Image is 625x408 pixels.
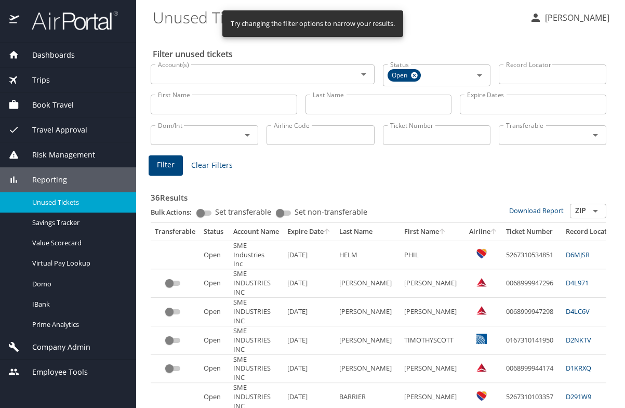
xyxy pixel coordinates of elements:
[566,392,591,401] a: D291W9
[566,278,589,287] a: D4L971
[476,248,487,259] img: Southwest Airlines
[32,198,124,207] span: Unused Tickets
[588,128,603,142] button: Open
[400,355,465,383] td: [PERSON_NAME]
[19,124,87,136] span: Travel Approval
[502,269,562,297] td: 0068999947296
[20,10,118,31] img: airportal-logo.png
[400,223,465,241] th: First Name
[200,223,229,241] th: Status
[283,326,335,354] td: [DATE]
[400,241,465,269] td: PHIL
[32,258,124,268] span: Virtual Pay Lookup
[295,208,367,216] span: Set non-transferable
[157,159,175,172] span: Filter
[502,223,562,241] th: Ticket Number
[32,320,124,330] span: Prime Analytics
[476,391,487,401] img: Southwest Airlines
[229,241,283,269] td: SME Industries Inc
[153,46,608,62] h2: Filter unused tickets
[32,279,124,289] span: Domo
[151,186,606,204] h3: 36 Results
[335,269,400,297] td: [PERSON_NAME]
[229,298,283,326] td: SME INDUSTRIES INC
[149,155,183,176] button: Filter
[240,128,255,142] button: Open
[155,227,195,236] div: Transferable
[19,366,88,378] span: Employee Tools
[19,341,90,353] span: Company Admin
[566,307,590,316] a: D4LC6V
[19,49,75,61] span: Dashboards
[200,355,229,383] td: Open
[502,298,562,326] td: 0068999947298
[200,326,229,354] td: Open
[19,149,95,161] span: Risk Management
[9,10,20,31] img: icon-airportal.png
[324,229,331,235] button: sort
[231,14,395,34] div: Try changing the filter options to narrow your results.
[19,174,67,186] span: Reporting
[229,223,283,241] th: Account Name
[283,269,335,297] td: [DATE]
[566,363,591,373] a: D1KRXQ
[283,355,335,383] td: [DATE]
[502,326,562,354] td: 0167310141950
[476,334,487,344] img: United Airlines
[356,67,371,82] button: Open
[509,206,564,215] a: Download Report
[32,238,124,248] span: Value Scorecard
[335,223,400,241] th: Last Name
[476,305,487,315] img: Delta Airlines
[200,298,229,326] td: Open
[151,207,200,217] p: Bulk Actions:
[215,208,271,216] span: Set transferable
[472,68,487,83] button: Open
[32,299,124,309] span: IBank
[32,218,124,228] span: Savings Tracker
[283,298,335,326] td: [DATE]
[19,74,50,86] span: Trips
[490,229,498,235] button: sort
[476,277,487,287] img: Delta Airlines
[187,156,237,175] button: Clear Filters
[335,298,400,326] td: [PERSON_NAME]
[19,99,74,111] span: Book Travel
[229,355,283,383] td: SME INDUSTRIES INC
[283,241,335,269] td: [DATE]
[400,298,465,326] td: [PERSON_NAME]
[200,269,229,297] td: Open
[542,11,609,24] p: [PERSON_NAME]
[439,229,446,235] button: sort
[388,70,414,81] span: Open
[400,326,465,354] td: TIMOTHYSCOTT
[465,223,502,241] th: Airline
[476,362,487,373] img: Delta Airlines
[562,223,618,241] th: Record Locator
[588,204,603,218] button: Open
[400,269,465,297] td: [PERSON_NAME]
[191,159,233,172] span: Clear Filters
[229,269,283,297] td: SME INDUSTRIES INC
[388,69,421,82] div: Open
[502,241,562,269] td: 5267310534851
[502,355,562,383] td: 0068999944174
[229,326,283,354] td: SME INDUSTRIES INC
[153,1,521,33] h1: Unused Tickets
[566,335,591,345] a: D2NKTV
[335,326,400,354] td: [PERSON_NAME]
[566,250,590,259] a: D6MJSR
[283,223,335,241] th: Expire Date
[335,241,400,269] td: HELM
[335,355,400,383] td: [PERSON_NAME]
[200,241,229,269] td: Open
[525,8,614,27] button: [PERSON_NAME]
